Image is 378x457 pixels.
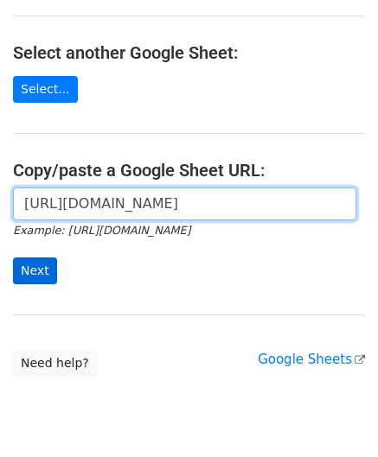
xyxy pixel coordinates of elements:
small: Example: [URL][DOMAIN_NAME] [13,224,190,237]
h4: Copy/paste a Google Sheet URL: [13,160,365,181]
iframe: Chat Widget [292,374,378,457]
input: Paste your Google Sheet URL here [13,187,356,220]
a: Google Sheets [258,352,365,367]
a: Select... [13,76,78,103]
h4: Select another Google Sheet: [13,42,365,63]
input: Next [13,257,57,284]
a: Need help? [13,350,97,377]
